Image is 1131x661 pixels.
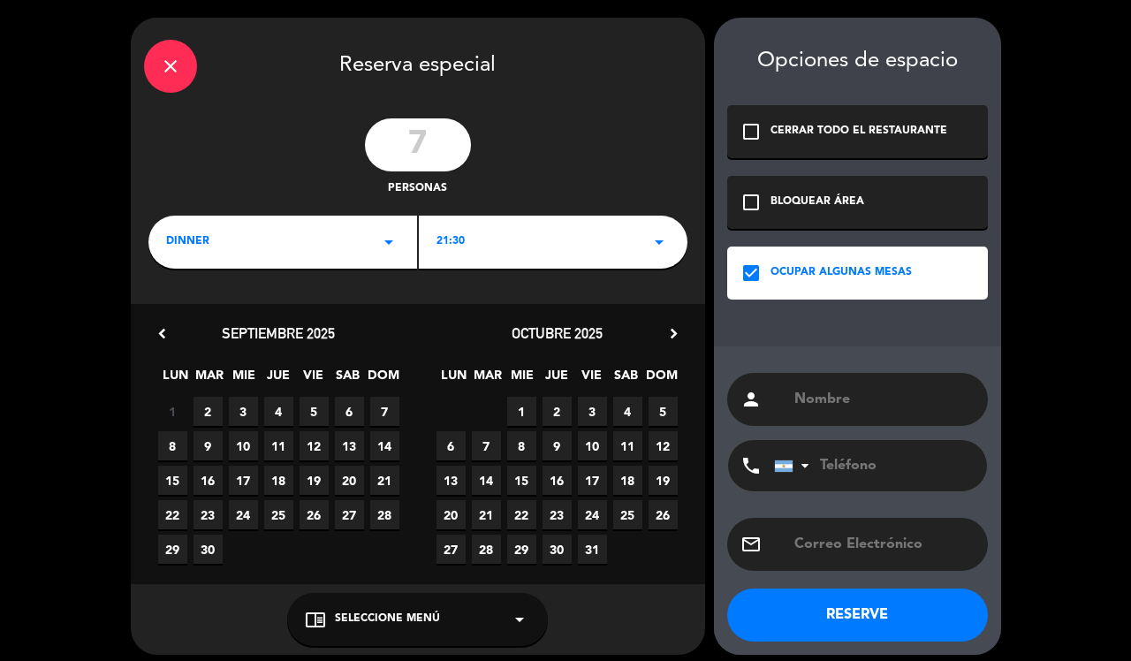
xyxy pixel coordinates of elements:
[508,365,537,394] span: MIE
[578,431,607,460] span: 10
[158,466,187,495] span: 15
[578,535,607,564] span: 31
[543,431,572,460] span: 9
[543,365,572,394] span: JUE
[613,431,642,460] span: 11
[335,466,364,495] span: 20
[370,500,399,529] span: 28
[158,535,187,564] span: 29
[370,466,399,495] span: 21
[229,397,258,426] span: 3
[436,500,466,529] span: 20
[664,324,683,343] i: chevron_right
[335,397,364,426] span: 6
[230,365,259,394] span: MIE
[472,466,501,495] span: 14
[507,535,536,564] span: 29
[472,431,501,460] span: 7
[158,397,187,426] span: 1
[370,397,399,426] span: 7
[740,534,762,555] i: email
[543,535,572,564] span: 30
[300,431,329,460] span: 12
[507,466,536,495] span: 15
[474,365,503,394] span: MAR
[229,500,258,529] span: 24
[770,123,947,141] div: CERRAR TODO EL RESTAURANTE
[507,397,536,426] span: 1
[264,466,293,495] span: 18
[300,500,329,529] span: 26
[436,233,465,251] span: 21:30
[740,121,762,142] i: check_box_outline_blank
[300,397,329,426] span: 5
[543,500,572,529] span: 23
[649,500,678,529] span: 26
[507,500,536,529] span: 22
[194,535,223,564] span: 30
[161,365,190,394] span: LUN
[264,431,293,460] span: 11
[646,365,675,394] span: DOM
[264,365,293,394] span: JUE
[229,431,258,460] span: 10
[194,397,223,426] span: 2
[611,365,641,394] span: SAB
[770,194,864,211] div: BLOQUEAR ÁREA
[222,324,335,342] span: septiembre 2025
[740,389,762,410] i: person
[793,532,975,557] input: Correo Electrónico
[649,397,678,426] span: 5
[153,324,171,343] i: chevron_left
[300,466,329,495] span: 19
[770,264,912,282] div: OCUPAR ALGUNAS MESAS
[195,365,224,394] span: MAR
[370,431,399,460] span: 14
[649,466,678,495] span: 19
[436,535,466,564] span: 27
[578,466,607,495] span: 17
[335,500,364,529] span: 27
[649,431,678,460] span: 12
[131,18,705,110] div: Reserva especial
[378,232,399,253] i: arrow_drop_down
[512,324,603,342] span: octubre 2025
[613,500,642,529] span: 25
[194,466,223,495] span: 16
[740,455,762,476] i: phone
[543,397,572,426] span: 2
[264,397,293,426] span: 4
[158,431,187,460] span: 8
[335,431,364,460] span: 13
[229,466,258,495] span: 17
[439,365,468,394] span: LUN
[264,500,293,529] span: 25
[774,440,968,491] input: Teléfono
[194,500,223,529] span: 23
[166,233,209,251] span: dinner
[649,232,670,253] i: arrow_drop_down
[368,365,397,394] span: DOM
[472,535,501,564] span: 28
[727,589,988,642] button: RESERVE
[775,441,816,490] div: Argentina: +54
[740,192,762,213] i: check_box_outline_blank
[160,56,181,77] i: close
[388,180,447,198] span: personas
[613,466,642,495] span: 18
[509,609,530,630] i: arrow_drop_down
[436,466,466,495] span: 13
[299,365,328,394] span: VIE
[305,609,326,630] i: chrome_reader_mode
[577,365,606,394] span: VIE
[793,387,975,412] input: Nombre
[740,262,762,284] i: check_box
[333,365,362,394] span: SAB
[727,49,988,74] div: Opciones de espacio
[472,500,501,529] span: 21
[194,431,223,460] span: 9
[436,431,466,460] span: 6
[507,431,536,460] span: 8
[335,611,440,628] span: Seleccione Menú
[543,466,572,495] span: 16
